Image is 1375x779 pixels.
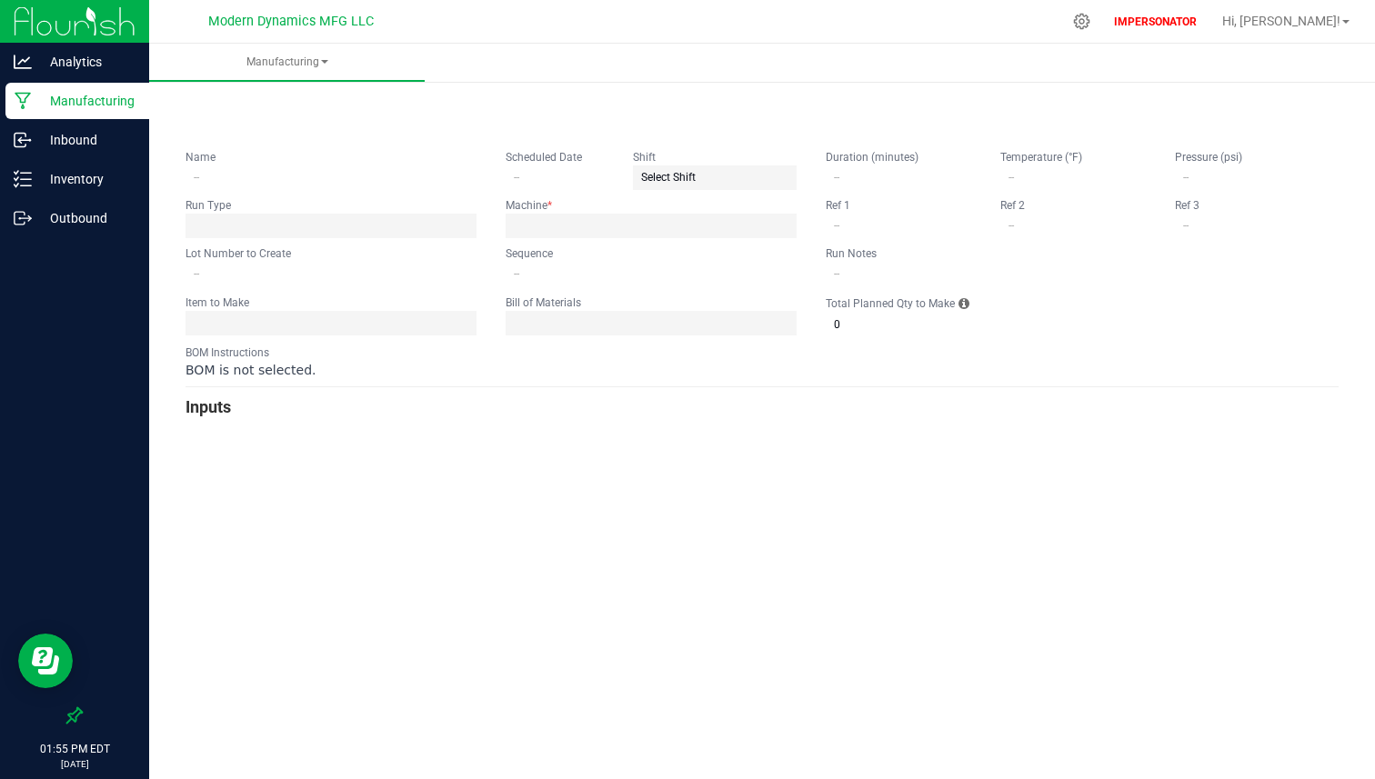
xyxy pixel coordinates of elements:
label: Total Planned Qty to Make [826,296,955,311]
p: 01:55 PM EDT [8,741,141,757]
p: Inventory [32,168,141,190]
span: Modern Dynamics MFG LLC [208,14,374,29]
p: IMPERSONATOR [1107,14,1204,30]
label: Item to Make [186,295,249,310]
kendo-label: Duration (minutes) [826,151,918,164]
p: Inbound [32,129,141,151]
inline-svg: Outbound [14,209,32,227]
kendo-label: Run Notes [826,247,877,260]
kendo-label: Ref 1 [826,199,850,212]
a: Manufacturing [149,44,425,82]
label: Bill of Materials [506,295,581,310]
h3: Inputs [186,394,1339,420]
kendo-label: Shift [633,151,656,164]
kendo-label: Ref 2 [1000,199,1025,212]
i: Each BOM has a Qty to Create in a single "kit". Total Planned Qty to Make is the number of kits p... [958,295,969,313]
inline-svg: Manufacturing [14,92,32,110]
p: Analytics [32,51,141,73]
span: Hi, [PERSON_NAME]! [1222,14,1340,28]
inline-svg: Analytics [14,53,32,71]
div: Manage settings [1070,13,1093,30]
p: Outbound [32,207,141,229]
label: Pin the sidebar to full width on large screens [65,706,84,724]
inline-svg: Inventory [14,170,32,188]
kendo-label: Name [186,151,216,164]
kendo-label: Sequence [506,247,553,260]
kendo-label: Scheduled Date [506,151,582,164]
p: [DATE] [8,757,141,771]
kendo-label: Lot Number to Create [186,247,291,260]
label: Pressure (psi) [1175,150,1242,165]
label: Ref 3 [1175,198,1199,213]
kendo-label: Machine [506,199,552,212]
span: BOM is not selected. [186,363,316,377]
kendo-label: Run Type [186,199,231,212]
p: Manufacturing [32,90,141,112]
kendo-label: Temperature (°F) [1000,151,1082,164]
inline-svg: Inbound [14,131,32,149]
kendo-label: BOM Instructions [186,346,269,359]
iframe: Resource center [18,634,73,688]
span: Manufacturing [149,55,425,70]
